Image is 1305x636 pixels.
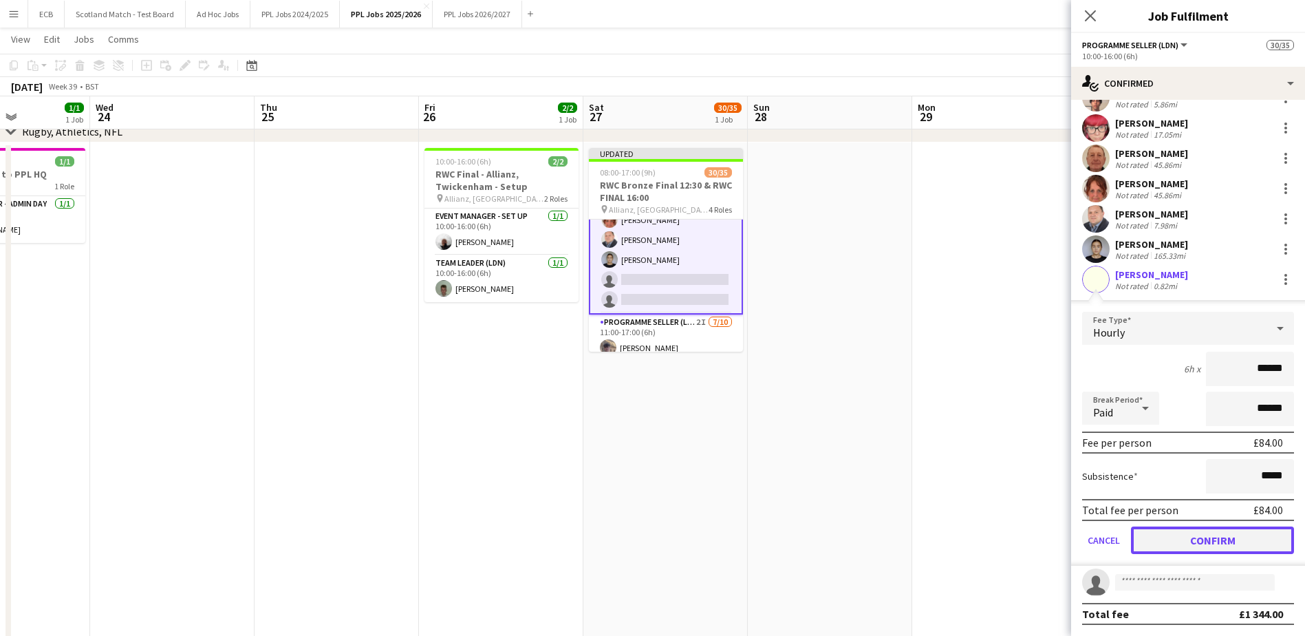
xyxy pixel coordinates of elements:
button: Ad Hoc Jobs [186,1,250,28]
div: Rugby, Athletics, NFL [22,125,122,138]
span: 26 [422,109,435,125]
div: 1 Job [65,114,83,125]
span: 24 [94,109,114,125]
span: 28 [751,109,770,125]
app-card-role: Team Leader (LDN)1/110:00-16:00 (6h)[PERSON_NAME] [424,255,579,302]
a: View [6,30,36,48]
span: Sat [589,101,604,114]
div: [PERSON_NAME] [1115,117,1188,129]
button: ECB [28,1,65,28]
span: 10:00-16:00 (6h) [435,156,491,167]
div: Total fee per person [1082,503,1178,517]
div: Not rated [1115,129,1151,140]
span: Hourly [1093,326,1125,339]
div: Not rated [1115,99,1151,109]
div: 6h x [1184,363,1200,375]
span: Fri [424,101,435,114]
span: Allianz, [GEOGRAPHIC_DATA] [609,204,709,215]
div: [PERSON_NAME] [1115,178,1188,190]
div: 45.86mi [1151,190,1184,200]
span: Comms [108,33,139,45]
span: 1 Role [54,181,74,191]
span: Allianz, [GEOGRAPHIC_DATA] [444,193,544,204]
div: [PERSON_NAME] [1115,238,1188,251]
div: £1 344.00 [1239,607,1283,621]
span: Programme Seller (LDN) [1082,40,1178,50]
span: 2 Roles [544,193,568,204]
div: Not rated [1115,251,1151,261]
span: Edit [44,33,60,45]
label: Subsistence [1082,470,1138,483]
a: Comms [103,30,144,48]
button: Cancel [1082,527,1125,554]
span: 30/35 [714,103,742,113]
app-card-role: Event Manager - Set up1/110:00-16:00 (6h)[PERSON_NAME] [424,209,579,255]
span: 25 [258,109,277,125]
span: 27 [587,109,604,125]
div: [PERSON_NAME] [1115,147,1188,160]
div: Not rated [1115,190,1151,200]
div: [DATE] [11,80,43,94]
button: Confirm [1131,527,1294,554]
button: PPL Jobs 2026/2027 [433,1,522,28]
span: 2/2 [548,156,568,167]
button: Programme Seller (LDN) [1082,40,1189,50]
button: PPL Jobs 2024/2025 [250,1,340,28]
div: 1 Job [559,114,576,125]
span: 2/2 [558,103,577,113]
span: Jobs [74,33,94,45]
div: 5.86mi [1151,99,1180,109]
span: View [11,33,30,45]
span: 1/1 [55,156,74,167]
span: 1/1 [65,103,84,113]
app-card-role: Programme Seller (LDN)2I7/1011:00-17:00 (6h)[PERSON_NAME] [589,315,743,541]
div: Not rated [1115,160,1151,170]
div: 165.33mi [1151,251,1188,261]
div: 10:00-16:00 (6h) [1082,51,1294,61]
div: 45.86mi [1151,160,1184,170]
span: 08:00-17:00 (9h) [600,167,656,178]
div: Fee per person [1082,436,1152,449]
span: 4 Roles [709,204,732,215]
span: Thu [260,101,277,114]
h3: RWC Bronze Final 12:30 & RWC FINAL 16:00 [589,179,743,204]
span: 30/35 [704,167,732,178]
div: 1 Job [715,114,741,125]
app-job-card: Updated08:00-17:00 (9h)30/35RWC Bronze Final 12:30 & RWC FINAL 16:00 Allianz, [GEOGRAPHIC_DATA]4 ... [589,148,743,352]
span: Week 39 [45,81,80,92]
span: Mon [918,101,936,114]
div: Not rated [1115,220,1151,231]
div: 17.05mi [1151,129,1184,140]
h3: Job Fulfilment [1071,7,1305,25]
span: 30/35 [1266,40,1294,50]
span: 29 [916,109,936,125]
button: Scotland Match - Test Board [65,1,186,28]
div: £84.00 [1253,503,1283,517]
div: [PERSON_NAME] [1115,208,1188,220]
span: Sun [753,101,770,114]
div: Total fee [1082,607,1129,621]
div: Confirmed [1071,67,1305,100]
h3: RWC Final - Allianz, Twickenham - Setup [424,168,579,193]
app-job-card: 10:00-16:00 (6h)2/2RWC Final - Allianz, Twickenham - Setup Allianz, [GEOGRAPHIC_DATA]2 RolesEvent... [424,148,579,302]
div: Not rated [1115,281,1151,291]
div: Updated [589,148,743,159]
span: Paid [1093,405,1113,419]
div: 0.82mi [1151,281,1180,291]
button: PPL Jobs 2025/2026 [340,1,433,28]
a: Edit [39,30,65,48]
div: £84.00 [1253,436,1283,449]
span: Wed [96,101,114,114]
div: [PERSON_NAME] [1115,268,1188,281]
a: Jobs [68,30,100,48]
div: 7.98mi [1151,220,1180,231]
div: BST [85,81,99,92]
